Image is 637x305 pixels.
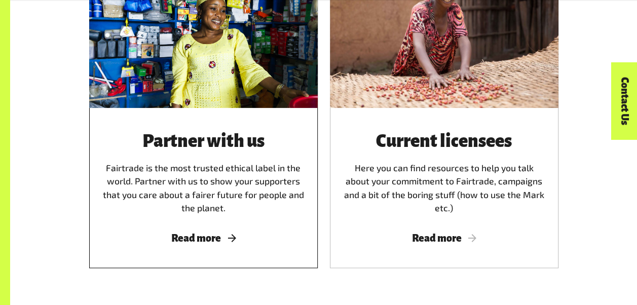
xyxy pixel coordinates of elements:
h3: Current licensees [342,132,546,151]
div: Fairtrade is the most trusted ethical label in the world. Partner with us to show your supporters... [101,132,306,215]
h3: Partner with us [101,132,306,151]
div: Here you can find resources to help you talk about your commitment to Fairtrade, campaigns and a ... [342,132,546,215]
span: Read more [342,233,546,244]
span: Read more [101,233,306,244]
